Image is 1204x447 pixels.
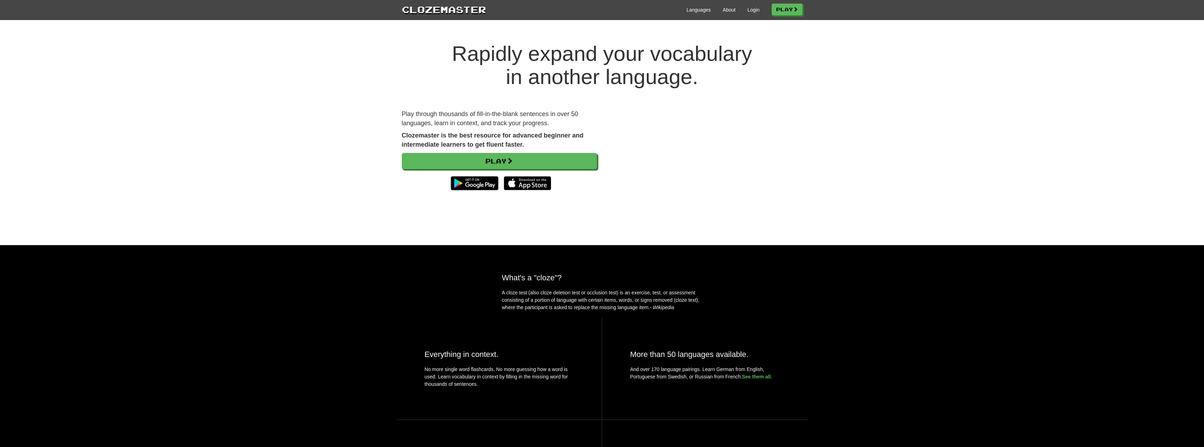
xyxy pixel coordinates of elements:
[425,350,574,359] h2: Everything in context.
[504,176,551,190] img: Download_on_the_App_Store_Badge_US-UK_135x40-25178aeef6eb6b83b96f5f2d004eda3bffbb37122de64afbaef7...
[447,173,502,194] img: Get it on Google Play
[630,350,780,359] h2: More than 50 languages available.
[747,6,759,13] a: Login
[502,289,702,311] p: A cloze test (also cloze deletion test or occlusion test) is an exercise, test, or assessment con...
[502,273,702,282] h2: What's a "cloze"?
[402,3,486,16] a: Clozemaster
[630,366,780,381] p: And over 170 language pairings. Learn German from English, Portuguese from Swedish, or Russian fr...
[650,305,674,310] em: - Wikipedia
[425,366,574,391] p: No more single word flashcards. No more guessing how a word is used. Learn vocabulary in context ...
[687,6,711,13] a: Languages
[402,110,597,128] p: Play through thousands of fill-in-the-blank sentences in over 50 languages, learn in context, and...
[742,374,772,379] a: See them all.
[772,4,803,15] a: Play
[402,132,584,148] strong: Clozemaster is the best resource for advanced beginner and intermediate learners to get fluent fa...
[402,153,597,169] a: Play
[723,6,736,13] a: About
